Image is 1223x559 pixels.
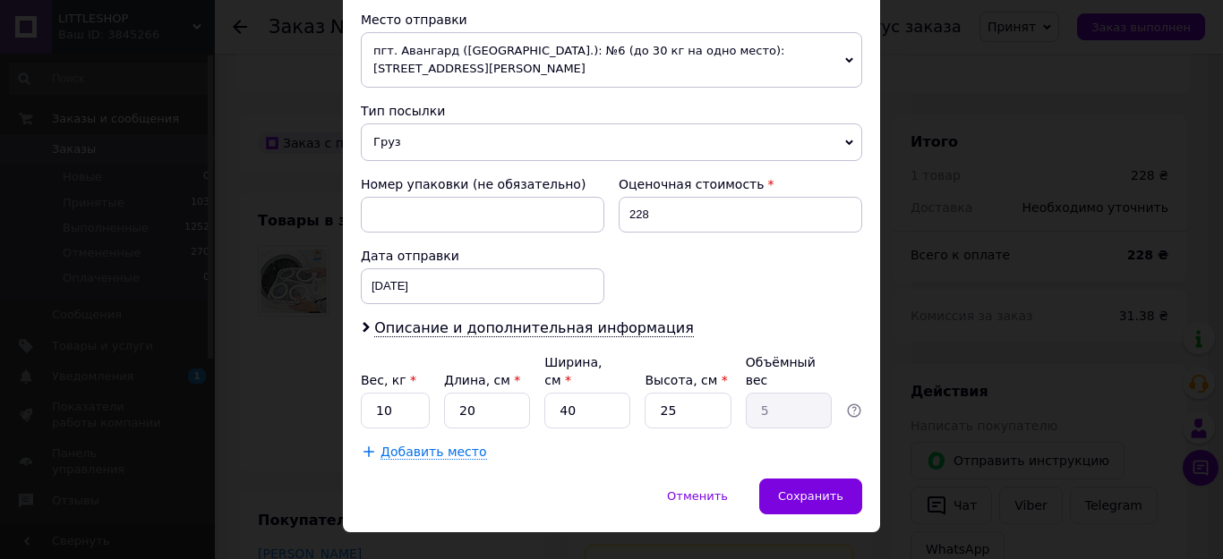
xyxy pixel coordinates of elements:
[619,175,862,193] div: Оценочная стоимость
[444,373,520,387] label: Длина, см
[381,445,487,460] span: Добавить место
[361,32,862,88] span: пгт. Авангард ([GEOGRAPHIC_DATA].): №6 (до 30 кг на одно место): [STREET_ADDRESS][PERSON_NAME]
[544,355,602,387] label: Ширина, см
[361,104,445,118] span: Тип посылки
[778,489,843,503] span: Сохранить
[374,319,694,337] span: Описание и дополнительная информация
[667,489,728,503] span: Отменить
[361,13,467,27] span: Место отправки
[645,373,727,387] label: Высота, см
[361,247,604,265] div: Дата отправки
[361,175,604,193] div: Номер упаковки (не обязательно)
[746,353,832,389] div: Объёмный вес
[361,123,862,161] span: Груз
[361,373,416,387] label: Вес, кг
